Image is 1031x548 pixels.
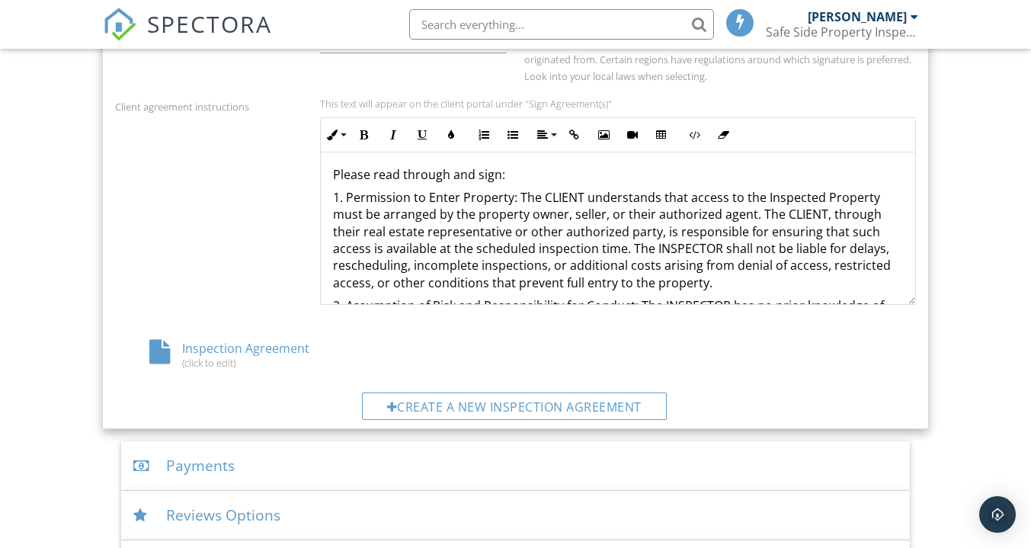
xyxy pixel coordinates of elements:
[766,24,918,40] div: Safe Side Property Inspections
[618,120,647,149] button: Insert Video
[333,166,903,183] p: Please read through and sign:
[115,100,249,114] label: Client agreement instructions
[321,120,350,149] button: Inline Style
[709,120,738,149] button: Clear Formatting
[589,120,618,149] button: Insert Image (Ctrl+P)
[115,393,915,422] a: Create a new inspection agreement
[531,120,560,149] button: Align
[103,21,272,53] a: SPECTORA
[333,297,903,451] p: 2. Assumption of Risk and Responsibility for Conduct: The INSPECTOR has no prior knowledge of the...
[147,8,272,40] span: SPECTORA
[333,189,903,291] p: 1. Permission to Enter Property: The CLIENT understands that access to the Inspected Property mus...
[469,120,498,149] button: Ordered List
[409,9,714,40] input: Search everything...
[498,120,527,149] button: Unordered List
[680,120,709,149] button: Code View
[149,357,347,369] div: (click to edit)
[121,441,909,491] div: Payments
[437,120,466,149] button: Colors
[379,120,408,149] button: Italic (Ctrl+I)
[560,120,589,149] button: Insert Link (Ctrl+K)
[647,120,676,149] button: Insert Table
[320,98,916,110] p: This text will appear on the client portal under "Sign Agreement(s)"
[103,8,136,41] img: The Best Home Inspection Software - Spectora
[979,496,1016,533] div: Open Intercom Messenger
[362,393,667,420] div: Create a new inspection agreement
[808,9,907,24] div: [PERSON_NAME]
[115,340,382,369] div: Inspection Agreement
[121,491,909,540] div: Reviews Options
